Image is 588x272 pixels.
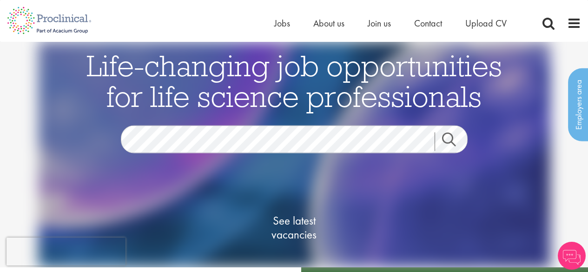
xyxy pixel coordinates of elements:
[558,242,586,270] img: Chatbot
[435,132,475,151] a: Job search submit button
[414,17,442,29] a: Contact
[465,17,507,29] a: Upload CV
[248,213,341,241] span: See latest vacancies
[86,46,502,114] span: Life-changing job opportunities for life science professionals
[274,17,290,29] a: Jobs
[368,17,391,29] a: Join us
[313,17,344,29] a: About us
[38,42,550,267] img: candidate home
[7,238,126,265] iframe: reCAPTCHA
